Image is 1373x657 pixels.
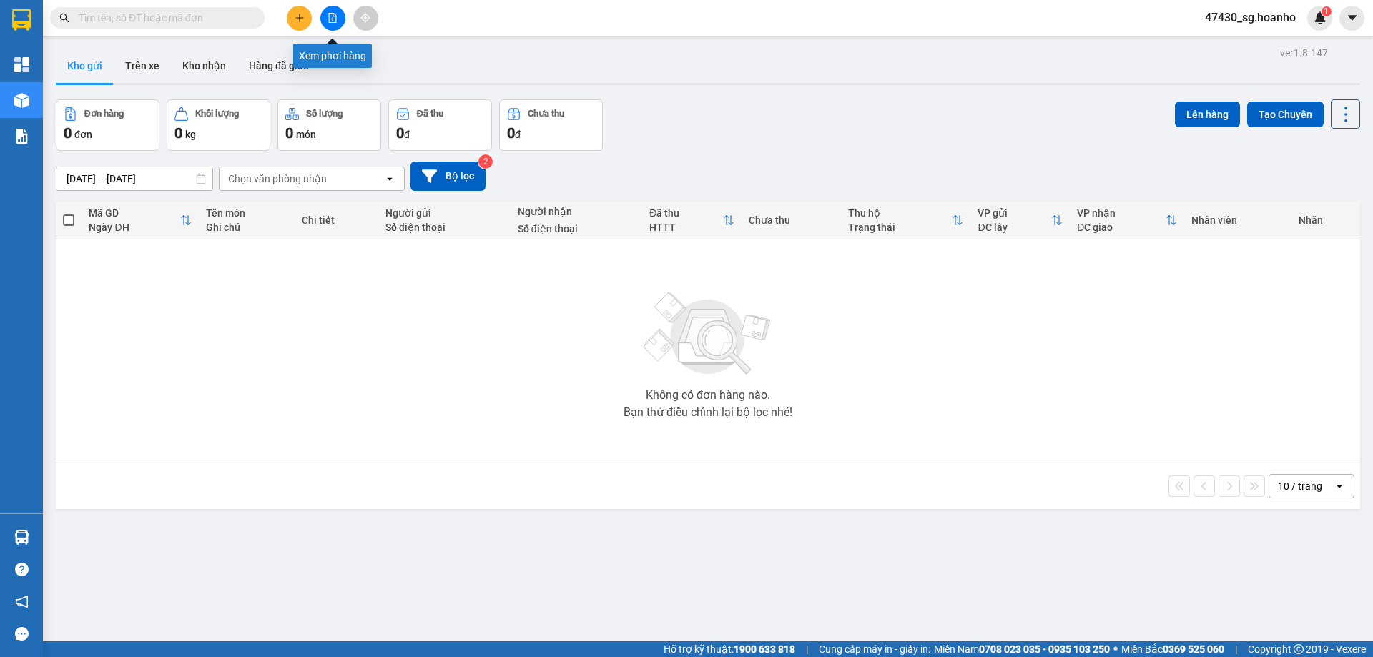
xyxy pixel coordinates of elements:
[15,627,29,641] span: message
[1077,207,1166,219] div: VP nhận
[978,222,1051,233] div: ĐC lấy
[174,124,182,142] span: 0
[59,13,69,23] span: search
[287,6,312,31] button: plus
[195,109,239,119] div: Khối lượng
[1324,6,1329,16] span: 1
[518,223,636,234] div: Số điện thoại
[171,49,237,83] button: Kho nhận
[646,390,770,401] div: Không có đơn hàng nào.
[396,124,404,142] span: 0
[1334,480,1345,492] svg: open
[819,641,930,657] span: Cung cấp máy in - giấy in:
[74,129,92,140] span: đơn
[114,49,171,83] button: Trên xe
[277,99,381,151] button: Số lượng0món
[82,202,199,239] th: Toggle SortBy
[328,13,338,23] span: file-add
[970,202,1070,239] th: Toggle SortBy
[1070,202,1184,239] th: Toggle SortBy
[296,129,316,140] span: món
[306,109,343,119] div: Số lượng
[15,563,29,576] span: question-circle
[302,214,371,226] div: Chi tiết
[89,222,180,233] div: Ngày ĐH
[385,207,503,219] div: Người gửi
[1121,641,1224,657] span: Miền Bắc
[1314,11,1327,24] img: icon-new-feature
[507,124,515,142] span: 0
[1339,6,1364,31] button: caret-down
[1163,643,1224,655] strong: 0369 525 060
[1322,6,1332,16] sup: 1
[64,124,72,142] span: 0
[417,109,443,119] div: Đã thu
[1235,641,1237,657] span: |
[1278,479,1322,493] div: 10 / trang
[1191,214,1284,226] div: Nhân viên
[841,202,970,239] th: Toggle SortBy
[978,207,1051,219] div: VP gửi
[404,129,410,140] span: đ
[410,162,486,191] button: Bộ lọc
[56,99,159,151] button: Đơn hàng0đơn
[848,222,952,233] div: Trạng thái
[499,99,603,151] button: Chưa thu0đ
[934,641,1110,657] span: Miền Nam
[15,595,29,608] span: notification
[206,222,287,233] div: Ghi chú
[84,109,124,119] div: Đơn hàng
[1247,102,1324,127] button: Tạo Chuyến
[237,49,320,83] button: Hàng đã giao
[14,129,29,144] img: solution-icon
[528,109,564,119] div: Chưa thu
[185,129,196,140] span: kg
[56,49,114,83] button: Kho gửi
[1077,222,1166,233] div: ĐC giao
[14,530,29,545] img: warehouse-icon
[12,9,31,31] img: logo-vxr
[636,284,779,384] img: svg+xml;base64,PHN2ZyBjbGFzcz0ibGlzdC1wbHVnX19zdmciIHhtbG5zPSJodHRwOi8vd3d3LnczLm9yZy8yMDAwL3N2Zy...
[1299,214,1353,226] div: Nhãn
[285,124,293,142] span: 0
[206,207,287,219] div: Tên món
[14,93,29,108] img: warehouse-icon
[749,214,834,226] div: Chưa thu
[848,207,952,219] div: Thu hộ
[1280,45,1328,61] div: ver 1.8.147
[515,129,521,140] span: đ
[624,407,792,418] div: Bạn thử điều chỉnh lại bộ lọc nhé!
[388,99,492,151] button: Đã thu0đ
[385,222,503,233] div: Số điện thoại
[79,10,247,26] input: Tìm tên, số ĐT hoặc mã đơn
[1294,644,1304,654] span: copyright
[806,641,808,657] span: |
[518,206,636,217] div: Người nhận
[228,172,327,186] div: Chọn văn phòng nhận
[664,641,795,657] span: Hỗ trợ kỹ thuật:
[360,13,370,23] span: aim
[1346,11,1359,24] span: caret-down
[293,44,372,68] div: Xem phơi hàng
[14,57,29,72] img: dashboard-icon
[1194,9,1307,26] span: 47430_sg.hoanho
[384,173,395,184] svg: open
[649,207,723,219] div: Đã thu
[56,167,212,190] input: Select a date range.
[1175,102,1240,127] button: Lên hàng
[89,207,180,219] div: Mã GD
[167,99,270,151] button: Khối lượng0kg
[649,222,723,233] div: HTTT
[295,13,305,23] span: plus
[979,643,1110,655] strong: 0708 023 035 - 0935 103 250
[353,6,378,31] button: aim
[734,643,795,655] strong: 1900 633 818
[478,154,493,169] sup: 2
[320,6,345,31] button: file-add
[642,202,742,239] th: Toggle SortBy
[1113,646,1118,652] span: ⚪️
